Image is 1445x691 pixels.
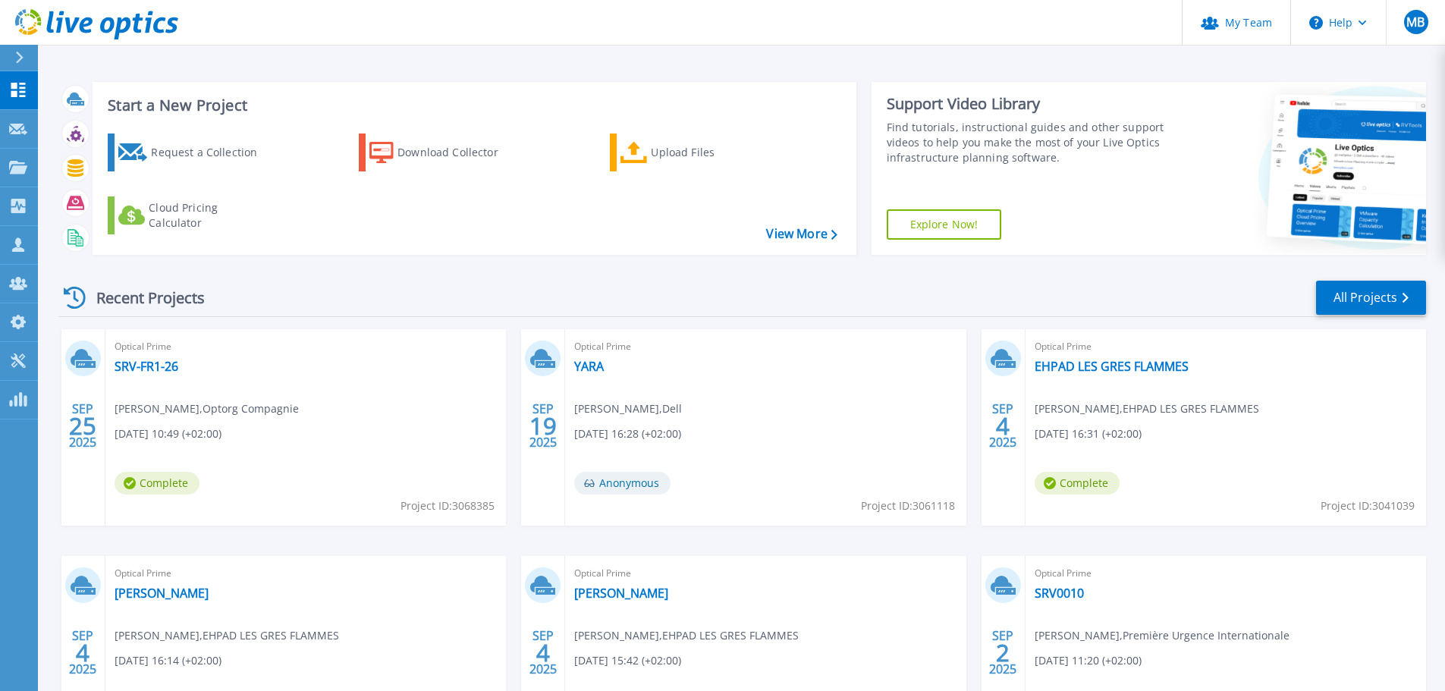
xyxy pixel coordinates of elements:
[529,398,558,454] div: SEP 2025
[115,565,497,582] span: Optical Prime
[574,359,604,374] a: YARA
[766,227,837,241] a: View More
[149,200,270,231] div: Cloud Pricing Calculator
[574,586,668,601] a: [PERSON_NAME]
[1035,359,1189,374] a: EHPAD LES GRES FLAMMES
[1406,16,1425,28] span: MB
[115,627,339,644] span: [PERSON_NAME] , EHPAD LES GRES FLAMMES
[1035,338,1417,355] span: Optical Prime
[1035,400,1259,417] span: [PERSON_NAME] , EHPAD LES GRES FLAMMES
[115,652,221,669] span: [DATE] 16:14 (+02:00)
[574,338,957,355] span: Optical Prime
[58,279,225,316] div: Recent Projects
[68,625,97,680] div: SEP 2025
[115,426,221,442] span: [DATE] 10:49 (+02:00)
[108,133,277,171] a: Request a Collection
[651,137,772,168] div: Upload Files
[887,209,1002,240] a: Explore Now!
[1035,565,1417,582] span: Optical Prime
[1035,426,1142,442] span: [DATE] 16:31 (+02:00)
[115,359,178,374] a: SRV-FR1-26
[401,498,495,514] span: Project ID: 3068385
[574,426,681,442] span: [DATE] 16:28 (+02:00)
[610,133,779,171] a: Upload Files
[115,586,209,601] a: [PERSON_NAME]
[108,97,837,114] h3: Start a New Project
[861,498,955,514] span: Project ID: 3061118
[529,625,558,680] div: SEP 2025
[574,627,799,644] span: [PERSON_NAME] , EHPAD LES GRES FLAMMES
[887,120,1170,165] div: Find tutorials, instructional guides and other support videos to help you make the most of your L...
[151,137,272,168] div: Request a Collection
[397,137,519,168] div: Download Collector
[988,398,1017,454] div: SEP 2025
[115,400,299,417] span: [PERSON_NAME] , Optorg Compagnie
[1321,498,1415,514] span: Project ID: 3041039
[68,398,97,454] div: SEP 2025
[529,419,557,432] span: 19
[108,196,277,234] a: Cloud Pricing Calculator
[1035,652,1142,669] span: [DATE] 11:20 (+02:00)
[359,133,528,171] a: Download Collector
[1035,586,1084,601] a: SRV0010
[536,646,550,659] span: 4
[76,646,90,659] span: 4
[996,646,1010,659] span: 2
[1316,281,1426,315] a: All Projects
[988,625,1017,680] div: SEP 2025
[574,565,957,582] span: Optical Prime
[115,338,497,355] span: Optical Prime
[574,652,681,669] span: [DATE] 15:42 (+02:00)
[69,419,96,432] span: 25
[574,400,682,417] span: [PERSON_NAME] , Dell
[996,419,1010,432] span: 4
[1035,627,1290,644] span: [PERSON_NAME] , Première Urgence Internationale
[574,472,671,495] span: Anonymous
[1035,472,1120,495] span: Complete
[115,472,199,495] span: Complete
[887,94,1170,114] div: Support Video Library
